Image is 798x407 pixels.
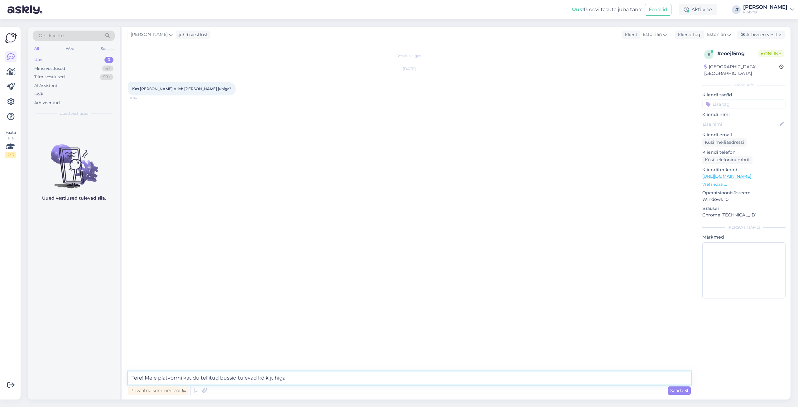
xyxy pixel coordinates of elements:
div: Küsi telefoninumbrit [702,156,752,164]
span: Estonian [707,31,726,38]
div: Web [65,45,75,53]
p: Märkmed [702,234,786,240]
div: Proovi tasuta juba täna: [572,6,642,13]
span: Uued vestlused [60,111,89,116]
p: Vaata edasi ... [702,182,786,187]
a: [URL][DOMAIN_NAME] [702,173,751,179]
input: Lisa tag [702,99,786,109]
p: Klienditeekond [702,167,786,173]
div: [DATE] [128,66,691,72]
div: [PERSON_NAME] [702,225,786,230]
div: Klienditugi [675,31,702,38]
p: Kliendi telefon [702,149,786,156]
p: Kliendi email [702,132,786,138]
div: Tiimi vestlused [34,74,65,80]
span: [PERSON_NAME] [131,31,168,38]
div: Kõik [34,91,43,97]
div: [PERSON_NAME] [743,5,787,10]
div: Vaata siia [5,130,16,158]
input: Lisa nimi [703,121,778,128]
div: AI Assistent [34,83,57,89]
p: Windows 10 [702,196,786,203]
div: Minu vestlused [34,65,65,72]
p: Uued vestlused tulevad siia. [42,195,106,201]
button: Emailid [645,4,671,16]
span: Otsi kliente [39,32,64,39]
p: Brauser [702,205,786,212]
div: Arhiveeritud [34,100,60,106]
img: Askly Logo [5,32,17,44]
div: Mobifer [743,10,787,15]
div: 2 / 3 [5,152,16,158]
p: Chrome [TECHNICAL_ID] [702,212,786,218]
div: All [33,45,40,53]
div: Klient [622,31,637,38]
textarea: Tere! Meie platvormi kaudu tellitud bussid tulevad kõik juhiga [128,371,691,385]
div: juhib vestlust [176,31,208,38]
div: LT [732,5,741,14]
p: Kliendi tag'id [702,92,786,98]
div: Socials [99,45,115,53]
span: Saada [670,388,688,393]
div: 0 [104,57,113,63]
div: Vestlus algas [128,53,691,59]
div: Uus [34,57,42,63]
div: Küsi meiliaadressi [702,138,747,147]
span: Online [758,50,784,57]
span: Kas [PERSON_NAME] tuleb [PERSON_NAME] juhiga? [132,86,231,91]
div: [GEOGRAPHIC_DATA], [GEOGRAPHIC_DATA] [704,64,779,77]
div: Aktiivne [679,4,717,15]
div: Privaatne kommentaar [128,386,189,395]
div: # eoejl5mg [717,50,758,57]
img: No chats [28,133,120,189]
p: Kliendi nimi [702,111,786,118]
div: 67 [102,65,113,72]
span: e [708,52,710,57]
a: [PERSON_NAME]Mobifer [743,5,794,15]
div: 99+ [100,74,113,80]
b: Uus! [572,7,584,12]
div: Kliendi info [702,82,786,88]
div: Arhiveeri vestlus [737,31,785,39]
p: Operatsioonisüsteem [702,190,786,196]
span: Estonian [643,31,662,38]
span: 11:04 [130,96,153,100]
